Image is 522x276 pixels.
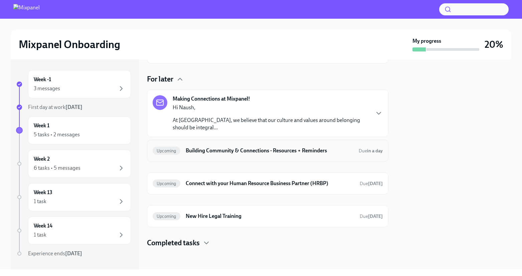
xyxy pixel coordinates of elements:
[19,38,120,51] h2: Mixpanel Onboarding
[13,4,40,15] img: Mixpanel
[34,155,50,163] h6: Week 2
[147,74,173,84] h4: For later
[360,181,383,186] span: Due
[153,178,383,189] a: UpcomingConnect with your Human Resource Business Partner (HRBP)Due[DATE]
[16,217,131,245] a: Week 141 task
[368,214,383,219] strong: [DATE]
[34,164,80,172] div: 6 tasks • 5 messages
[147,238,200,248] h4: Completed tasks
[367,148,383,154] strong: in a day
[34,198,46,205] div: 1 task
[16,116,131,144] a: Week 15 tasks • 2 messages
[34,76,51,83] h6: Week -1
[153,211,383,222] a: UpcomingNew Hire Legal TrainingDue[DATE]
[153,214,180,219] span: Upcoming
[173,117,369,131] p: At [GEOGRAPHIC_DATA], we believe that our culture and values around belonging should be integral...
[485,38,503,50] h3: 20%
[153,145,383,156] a: UpcomingBuilding Community & Connections - Resources + RemindersDuein a day
[16,183,131,211] a: Week 131 task
[368,181,383,186] strong: [DATE]
[359,148,383,154] span: Due
[34,85,60,92] div: 3 messages
[65,104,82,110] strong: [DATE]
[147,74,388,84] div: For later
[34,222,52,230] h6: Week 14
[360,213,383,220] span: September 14th, 2025 12:00
[153,148,180,153] span: Upcoming
[153,181,180,186] span: Upcoming
[186,180,354,187] h6: Connect with your Human Resource Business Partner (HRBP)
[16,104,131,111] a: First day at work[DATE]
[173,104,369,111] p: Hi Naush,
[412,37,441,45] strong: My progress
[34,122,49,129] h6: Week 1
[16,70,131,98] a: Week -13 messages
[360,214,383,219] span: Due
[186,213,354,220] h6: New Hire Legal Training
[16,150,131,178] a: Week 26 tasks • 5 messages
[28,250,82,257] span: Experience ends
[173,95,250,103] strong: Making Connections at Mixpanel!
[360,180,383,187] span: September 11th, 2025 12:00
[147,238,388,248] div: Completed tasks
[28,104,82,110] span: First day at work
[65,250,82,257] strong: [DATE]
[34,131,80,138] div: 5 tasks • 2 messages
[34,189,52,196] h6: Week 13
[186,147,353,154] h6: Building Community & Connections - Resources + Reminders
[359,148,383,154] span: September 6th, 2025 12:00
[34,231,46,239] div: 1 task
